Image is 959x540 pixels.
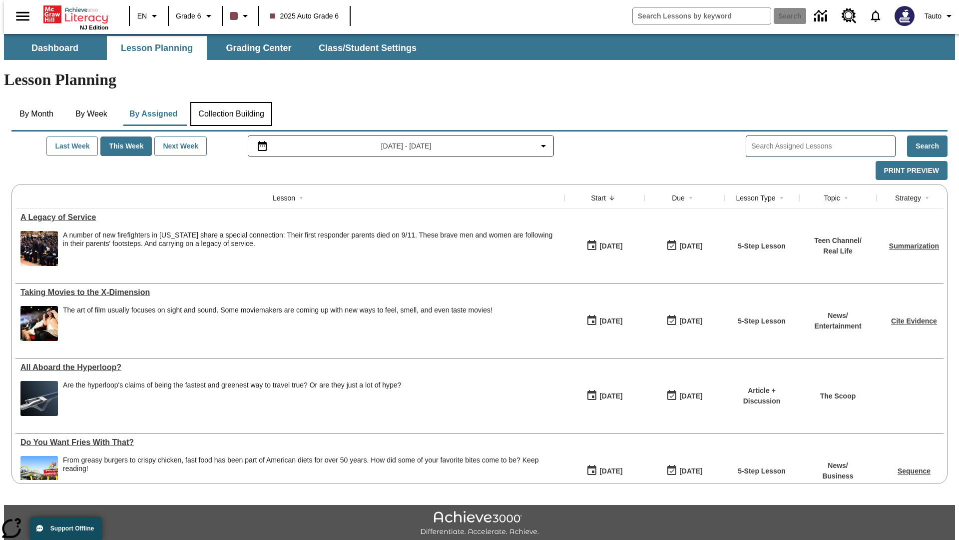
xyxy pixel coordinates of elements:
[43,4,108,24] a: Home
[11,102,61,126] button: By Month
[311,36,425,60] button: Class/Student Settings
[679,315,702,327] div: [DATE]
[5,36,105,60] button: Dashboard
[583,461,626,480] button: 07/14/25: First time the lesson was available
[107,36,207,60] button: Lesson Planning
[63,306,492,341] div: The art of film usually focuses on sight and sound. Some moviemakers are coming up with new ways ...
[921,7,959,25] button: Profile/Settings
[820,391,856,401] p: The Scoop
[685,192,697,204] button: Sort
[4,70,955,89] h1: Lesson Planning
[824,193,840,203] div: Topic
[633,8,771,24] input: search field
[381,141,432,151] span: [DATE] - [DATE]
[20,363,559,372] a: All Aboard the Hyperloop?, Lessons
[273,193,295,203] div: Lesson
[20,288,559,297] a: Taking Movies to the X-Dimension, Lessons
[925,11,942,21] span: Tauto
[891,317,937,325] a: Cite Evidence
[121,102,185,126] button: By Assigned
[20,438,559,447] a: Do You Want Fries With That?, Lessons
[63,456,559,491] div: From greasy burgers to crispy chicken, fast food has been part of American diets for over 50 year...
[599,465,622,477] div: [DATE]
[20,381,58,416] img: Artist rendering of Hyperloop TT vehicle entering a tunnel
[599,315,622,327] div: [DATE]
[20,213,559,222] div: A Legacy of Service
[43,3,108,30] div: Home
[679,390,702,402] div: [DATE]
[889,3,921,29] button: Select a new avatar
[4,36,426,60] div: SubNavbar
[814,246,862,256] p: Real Life
[663,236,706,255] button: 08/19/25: Last day the lesson can be accessed
[836,2,863,29] a: Resource Center, Will open in new tab
[808,2,836,30] a: Data Center
[8,1,37,31] button: Open side menu
[20,288,559,297] div: Taking Movies to the X-Dimension
[663,311,706,330] button: 08/24/25: Last day the lesson can be accessed
[822,460,853,471] p: News /
[738,316,786,326] p: 5-Step Lesson
[63,306,492,314] p: The art of film usually focuses on sight and sound. Some moviemakers are coming up with new ways ...
[20,213,559,222] a: A Legacy of Service, Lessons
[663,461,706,480] button: 07/20/26: Last day the lesson can be accessed
[66,102,116,126] button: By Week
[736,193,775,203] div: Lesson Type
[863,3,889,29] a: Notifications
[209,36,309,60] button: Grading Center
[20,231,58,266] img: A photograph of the graduation ceremony for the 2019 class of New York City Fire Department. Rebe...
[190,102,272,126] button: Collection Building
[895,6,915,26] img: Avatar
[907,135,948,157] button: Search
[295,192,307,204] button: Sort
[822,471,853,481] p: Business
[63,231,559,248] div: A number of new firefighters in [US_STATE] share a special connection: Their first responder pare...
[133,7,165,25] button: Language: EN, Select a language
[876,161,948,180] button: Print Preview
[100,136,152,156] button: This Week
[50,525,94,532] span: Support Offline
[591,193,606,203] div: Start
[537,140,549,152] svg: Collapse Date Range Filter
[898,467,931,475] a: Sequence
[672,193,685,203] div: Due
[663,386,706,405] button: 06/30/26: Last day the lesson can be accessed
[729,385,794,406] p: Article + Discussion
[814,321,861,331] p: Entertainment
[137,11,147,21] span: EN
[921,192,933,204] button: Sort
[20,306,58,341] img: Panel in front of the seats sprays water mist to the happy audience at a 4DX-equipped theater.
[172,7,219,25] button: Grade: Grade 6, Select a grade
[583,236,626,255] button: 08/19/25: First time the lesson was available
[776,192,788,204] button: Sort
[20,456,58,491] img: One of the first McDonald's stores, with the iconic red sign and golden arches.
[889,242,939,250] a: Summarization
[63,381,401,389] div: Are the hyperloop's claims of being the fastest and greenest way to travel true? Or are they just...
[738,466,786,476] p: 5-Step Lesson
[420,511,539,536] img: Achieve3000 Differentiate Accelerate Achieve
[20,363,559,372] div: All Aboard the Hyperloop?
[599,240,622,252] div: [DATE]
[895,193,921,203] div: Strategy
[814,310,861,321] p: News /
[679,465,702,477] div: [DATE]
[30,517,102,540] button: Support Offline
[63,456,559,473] div: From greasy burgers to crispy chicken, fast food has been part of American diets for over 50 year...
[226,7,255,25] button: Class color is dark brown. Change class color
[606,192,618,204] button: Sort
[840,192,852,204] button: Sort
[679,240,702,252] div: [DATE]
[63,231,559,266] div: A number of new firefighters in New York share a special connection: Their first responder parent...
[4,34,955,60] div: SubNavbar
[583,386,626,405] button: 07/21/25: First time the lesson was available
[738,241,786,251] p: 5-Step Lesson
[751,139,895,153] input: Search Assigned Lessons
[46,136,98,156] button: Last Week
[270,11,339,21] span: 2025 Auto Grade 6
[814,235,862,246] p: Teen Channel /
[176,11,201,21] span: Grade 6
[63,381,401,416] div: Are the hyperloop's claims of being the fastest and greenest way to travel true? Or are they just...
